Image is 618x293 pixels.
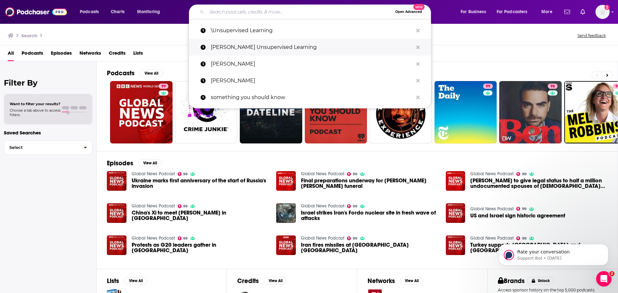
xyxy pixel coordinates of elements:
a: Turkey supports Finland and Sweden Nato bid [470,242,607,253]
img: Final preparations underway for Pope Francis's funeral [276,171,296,191]
span: Turkey supports [GEOGRAPHIC_DATA] and [GEOGRAPHIC_DATA] Nato bid [470,242,607,253]
img: Israel strikes Iran's Fordo nuclear site in fresh wave of attacks [276,203,296,223]
a: Protests as G20 leaders gather in Hamburg [132,242,269,253]
h3: Search [21,32,37,39]
span: For Business [461,7,486,16]
a: Episodes [51,48,72,61]
div: Search podcasts, credits, & more... [195,5,437,19]
a: 99 [347,172,357,176]
a: Global News Podcast [132,203,175,209]
img: US and Israel sign historic agreement [446,203,465,223]
iframe: Intercom notifications message [489,231,618,276]
a: US and Israel sign historic agreement [470,213,565,218]
svg: Add a profile image [604,5,610,10]
a: 99 [483,84,493,89]
a: [PERSON_NAME] [189,72,431,89]
span: Ukraine marks first anniversary of the start of Russia's invasion [132,178,269,189]
a: 99 [516,207,527,211]
a: Lists [133,48,143,61]
span: Monitoring [137,7,160,16]
span: Podcasts [80,7,99,16]
a: 98 [499,81,562,143]
span: [PERSON_NAME] to give legal status to half a million undocumented spouses of [DEMOGRAPHIC_DATA] c... [470,178,607,189]
span: 99 [522,173,527,176]
button: Show profile menu [595,5,610,19]
a: Iran fires missiles at US Qatar base [276,235,296,255]
span: Israel strikes Iran's Fordo nuclear site in fresh wave of attacks [301,210,438,221]
button: Unlock [527,277,555,285]
a: ListsView All [107,277,147,285]
img: Protests as G20 leaders gather in Hamburg [107,235,126,255]
span: 99 [183,205,188,208]
button: open menu [75,7,107,17]
a: Ukraine marks first anniversary of the start of Russia's invasion [107,171,126,191]
a: Podcasts [22,48,43,61]
a: \Unsupervised Learning [189,22,431,39]
span: 2 [609,271,614,276]
p: Saved Searches [4,130,92,136]
p: dax sheperd [211,72,413,89]
a: 99 [240,81,302,143]
a: Charts [107,7,128,17]
a: Show notifications dropdown [578,6,588,17]
span: Protests as G20 leaders gather in [GEOGRAPHIC_DATA] [132,242,269,253]
a: 99 [347,204,357,208]
a: Credits [109,48,126,61]
a: something you should know [189,89,431,106]
img: Podchaser - Follow, Share and Rate Podcasts [5,6,67,18]
h2: Credits [237,277,259,285]
span: Iran fires missiles at [GEOGRAPHIC_DATA] [GEOGRAPHIC_DATA] [301,242,438,253]
a: CreditsView All [237,277,287,285]
a: Global News Podcast [301,235,344,241]
button: open menu [537,7,560,17]
a: 98 [548,84,557,89]
a: 99 [110,81,173,143]
img: Turkey supports Finland and Sweden Nato bid [446,235,465,255]
a: Global News Podcast [132,235,175,241]
a: Final preparations underway for Pope Francis's funeral [301,178,438,189]
a: Networks [80,48,101,61]
span: Final preparations underway for [PERSON_NAME] [PERSON_NAME] funeral [301,178,438,189]
button: View All [264,277,287,285]
a: 99 [370,81,432,143]
span: New [413,4,425,10]
a: Global News Podcast [470,206,514,212]
a: Show notifications dropdown [562,6,573,17]
a: PodcastsView All [107,69,163,77]
a: 99 [305,81,367,143]
span: Want to filter your results? [10,102,61,106]
p: dax shepard [211,56,413,72]
a: All [8,48,14,61]
span: 99 [486,83,490,90]
span: China's Xi to meet [PERSON_NAME] in [GEOGRAPHIC_DATA] [132,210,269,221]
a: 99 [347,236,357,240]
a: 99 [175,81,238,143]
button: View All [140,69,163,77]
a: Iran fires missiles at US Qatar base [301,242,438,253]
a: 99 [516,172,527,176]
button: open menu [492,7,537,17]
span: Charts [111,7,125,16]
p: Razib Khan’s Unsupervised Learning [211,39,413,56]
span: More [541,7,552,16]
a: [PERSON_NAME] Unsupervised Learning [189,39,431,56]
span: 99 [183,173,188,176]
span: Choose a tab above to access filters. [10,108,61,117]
span: For Podcasters [497,7,528,16]
span: 98 [550,83,555,90]
img: China's Xi to meet Putin in Moscow [107,203,126,223]
h2: Episodes [107,159,133,167]
img: Biden to give legal status to half a million undocumented spouses of US citizens [446,171,465,191]
p: something you should know [211,89,413,106]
